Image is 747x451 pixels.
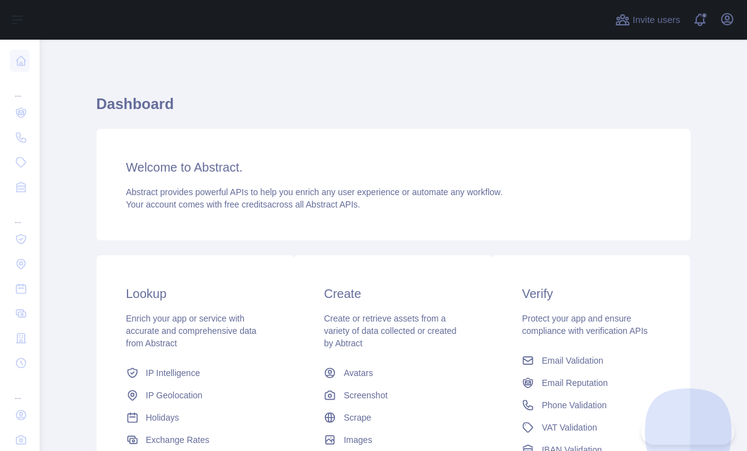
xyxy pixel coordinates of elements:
span: free credits [225,199,267,209]
iframe: Toggle Customer Support [641,419,735,445]
h1: Dashboard [97,94,691,124]
h3: Create [324,285,462,302]
h3: Verify [522,285,660,302]
div: ... [10,201,30,225]
span: Exchange Rates [146,434,210,446]
a: Email Reputation [517,372,665,394]
a: Screenshot [319,384,467,406]
span: Phone Validation [542,399,607,411]
div: ... [10,74,30,99]
a: Exchange Rates [121,429,270,451]
span: IP Geolocation [146,389,203,401]
a: VAT Validation [517,416,665,439]
a: IP Geolocation [121,384,270,406]
a: Images [319,429,467,451]
a: Avatars [319,362,467,384]
a: Email Validation [517,349,665,372]
span: Email Reputation [542,377,608,389]
span: Holidays [146,411,179,424]
button: Invite users [613,10,683,30]
a: Holidays [121,406,270,429]
a: Scrape [319,406,467,429]
span: Create or retrieve assets from a variety of data collected or created by Abtract [324,313,456,348]
span: Scrape [343,411,371,424]
span: Email Validation [542,354,603,367]
span: VAT Validation [542,421,597,434]
h3: Lookup [126,285,265,302]
span: Protect your app and ensure compliance with verification APIs [522,313,647,336]
span: Invite users [633,13,680,27]
span: Abstract provides powerful APIs to help you enrich any user experience or automate any workflow. [126,187,503,197]
span: Screenshot [343,389,387,401]
span: Your account comes with across all Abstract APIs. [126,199,360,209]
span: Avatars [343,367,373,379]
a: IP Intelligence [121,362,270,384]
span: Images [343,434,372,446]
a: Phone Validation [517,394,665,416]
div: ... [10,377,30,401]
h3: Welcome to Abstract. [126,159,661,176]
span: IP Intelligence [146,367,201,379]
span: Enrich your app or service with accurate and comprehensive data from Abstract [126,313,257,348]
